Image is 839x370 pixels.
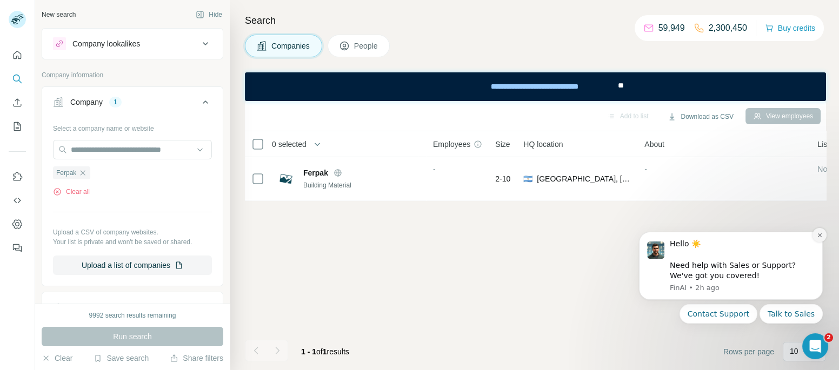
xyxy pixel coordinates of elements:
[9,167,26,186] button: Use Surfe on LinkedIn
[9,238,26,258] button: Feedback
[188,6,230,23] button: Hide
[644,139,664,150] span: About
[765,21,815,36] button: Buy credits
[57,85,135,105] button: Quick reply: Contact Support
[53,237,212,247] p: Your list is private and won't be saved or shared.
[89,311,176,320] div: 9992 search results remaining
[523,173,532,184] span: 🇦🇷
[42,10,76,19] div: New search
[42,294,223,320] button: Industry
[42,89,223,119] button: Company1
[9,117,26,136] button: My lists
[16,13,200,81] div: message notification from FinAI, 2h ago. Hello ☀️ ​ Need help with Sales or Support? We've got yo...
[70,302,97,313] div: Industry
[303,180,420,190] div: Building Material
[70,97,103,107] div: Company
[272,139,307,150] span: 0 selected
[9,93,26,112] button: Enrich CSV
[277,170,295,187] img: Logo of Ferpak
[56,168,76,178] span: Ferpak
[42,70,223,80] p: Company information
[16,85,200,105] div: Quick reply options
[47,20,192,62] div: Hello ☀️ ​ Need help with Sales or Support? We've got you covered!
[9,45,26,65] button: Quick start
[523,139,563,150] span: HQ location
[109,97,122,107] div: 1
[802,333,828,359] iframe: Intercom live chat
[301,347,349,356] span: results
[660,109,741,125] button: Download as CSV
[316,347,323,356] span: of
[245,13,826,28] h4: Search
[53,255,212,275] button: Upload a list of companies
[47,64,192,74] p: Message from FinAI, sent 2h ago
[42,353,72,364] button: Clear
[354,41,379,51] span: People
[9,214,26,234] button: Dashboard
[271,41,311,51] span: Companies
[658,22,685,35] p: 59,949
[53,119,212,133] div: Select a company name or website
[644,165,647,173] span: -
[53,187,90,197] button: Clear all
[301,347,316,356] span: 1 - 1
[537,173,631,184] span: [GEOGRAPHIC_DATA], [GEOGRAPHIC_DATA]
[433,139,470,150] span: Employees
[623,219,839,365] iframe: Intercom notifications message
[303,167,328,178] span: Ferpak
[53,227,212,237] p: Upload a CSV of company websites.
[47,20,192,62] div: Message content
[495,139,510,150] span: Size
[323,347,327,356] span: 1
[42,31,223,57] button: Company lookalikes
[190,9,204,23] button: Dismiss notification
[709,22,747,35] p: 2,300,450
[170,353,223,364] button: Share filters
[824,333,833,342] span: 2
[433,165,436,173] span: -
[94,353,149,364] button: Save search
[495,173,510,184] span: 2-10
[9,191,26,210] button: Use Surfe API
[9,69,26,89] button: Search
[817,139,833,150] span: Lists
[137,85,200,105] button: Quick reply: Talk to Sales
[24,23,42,40] img: Profile image for FinAI
[72,38,140,49] div: Company lookalikes
[245,72,826,101] iframe: Banner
